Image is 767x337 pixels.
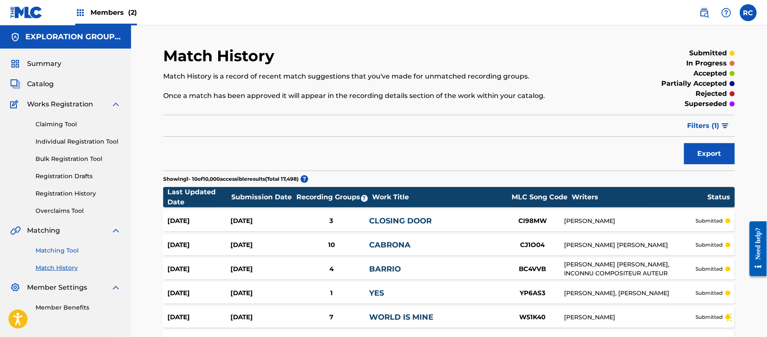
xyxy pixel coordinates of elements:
button: Export [684,143,735,164]
img: Member Settings [10,283,20,293]
div: [PERSON_NAME], [PERSON_NAME] [564,289,696,298]
div: [PERSON_NAME] [564,217,696,226]
div: [DATE] [230,216,293,226]
a: Match History [36,264,121,272]
span: Works Registration [27,99,93,109]
span: (2) [128,8,137,16]
img: expand [111,226,121,236]
h5: EXPLORATION GROUP LLC [25,32,121,42]
img: search [699,8,709,18]
img: Top Rightsholders [75,8,85,18]
p: superseded [685,99,727,109]
div: Last Updated Date [167,187,231,207]
div: [DATE] [230,313,293,322]
p: submitted [696,265,723,273]
a: CatalogCatalog [10,79,54,89]
a: Overclaims Tool [36,207,121,215]
div: 7 [293,313,369,322]
div: Recording Groups [296,192,372,202]
div: Work Title [372,192,507,202]
img: Accounts [10,32,20,42]
a: Bulk Registration Tool [36,155,121,163]
div: 10 [293,240,369,250]
h2: Match History [163,46,279,65]
div: [DATE] [230,264,293,274]
p: partially accepted [662,79,727,89]
a: Registration History [36,189,121,198]
a: SummarySummary [10,59,61,69]
div: [DATE] [167,313,230,322]
a: Claiming Tool [36,120,121,129]
a: BARRIO [369,264,401,274]
div: [DATE] [167,288,230,298]
div: [DATE] [167,216,230,226]
img: filter [722,123,729,128]
div: 1 [293,288,369,298]
span: ? [301,175,308,183]
img: expand [111,283,121,293]
div: [DATE] [167,240,230,250]
p: accepted [694,68,727,79]
a: Individual Registration Tool [36,137,121,146]
div: 3 [293,216,369,226]
div: YP6AS3 [501,288,564,298]
div: [DATE] [230,240,293,250]
a: Public Search [696,4,713,21]
span: Member Settings [27,283,87,293]
p: Showing 1 - 10 of 10,000 accessible results (Total 17,498 ) [163,175,299,183]
div: MLC Song Code [508,192,571,202]
iframe: Resource Center [743,215,767,283]
div: Status [708,192,731,202]
div: [PERSON_NAME] [PERSON_NAME] [564,241,696,250]
span: Catalog [27,79,54,89]
img: help [721,8,731,18]
img: Summary [10,59,20,69]
div: Drag [727,305,732,330]
span: Matching [27,226,60,236]
p: Once a match has been approved it will appear in the recording details section of the work within... [163,91,603,101]
div: CJ1O04 [501,240,564,250]
a: CLOSING DOOR [369,216,432,226]
div: Submission Date [231,192,295,202]
p: Match History is a record of recent match suggestions that you've made for unmatched recording gr... [163,71,603,82]
img: MLC Logo [10,6,43,19]
p: submitted [696,241,723,249]
img: Works Registration [10,99,21,109]
div: 4 [293,264,369,274]
div: [DATE] [230,288,293,298]
div: CI98MW [501,216,564,226]
a: Member Benefits [36,303,121,312]
a: Matching Tool [36,246,121,255]
img: Catalog [10,79,20,89]
a: YES [369,288,384,298]
div: [PERSON_NAME] [PERSON_NAME], INCONNU COMPOSITEUR AUTEUR [564,260,696,278]
a: CABRONA [369,240,411,250]
div: W51K40 [501,313,564,322]
p: submitted [696,217,723,225]
p: submitted [696,289,723,297]
div: Help [718,4,735,21]
img: Matching [10,226,21,236]
span: Filters ( 1 ) [688,121,720,131]
a: Registration Drafts [36,172,121,181]
div: [DATE] [167,264,230,274]
span: ? [361,195,368,202]
p: rejected [696,89,727,99]
div: User Menu [740,4,757,21]
span: Summary [27,59,61,69]
iframe: Chat Widget [725,296,767,337]
p: submitted [696,313,723,321]
span: Members [90,8,137,17]
p: in progress [687,58,727,68]
div: [PERSON_NAME] [564,313,696,322]
img: expand [111,99,121,109]
div: Writers [572,192,707,202]
div: BC4VVB [501,264,564,274]
a: WORLD IS MINE [369,313,433,322]
button: Filters (1) [682,115,735,136]
p: submitted [690,48,727,58]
